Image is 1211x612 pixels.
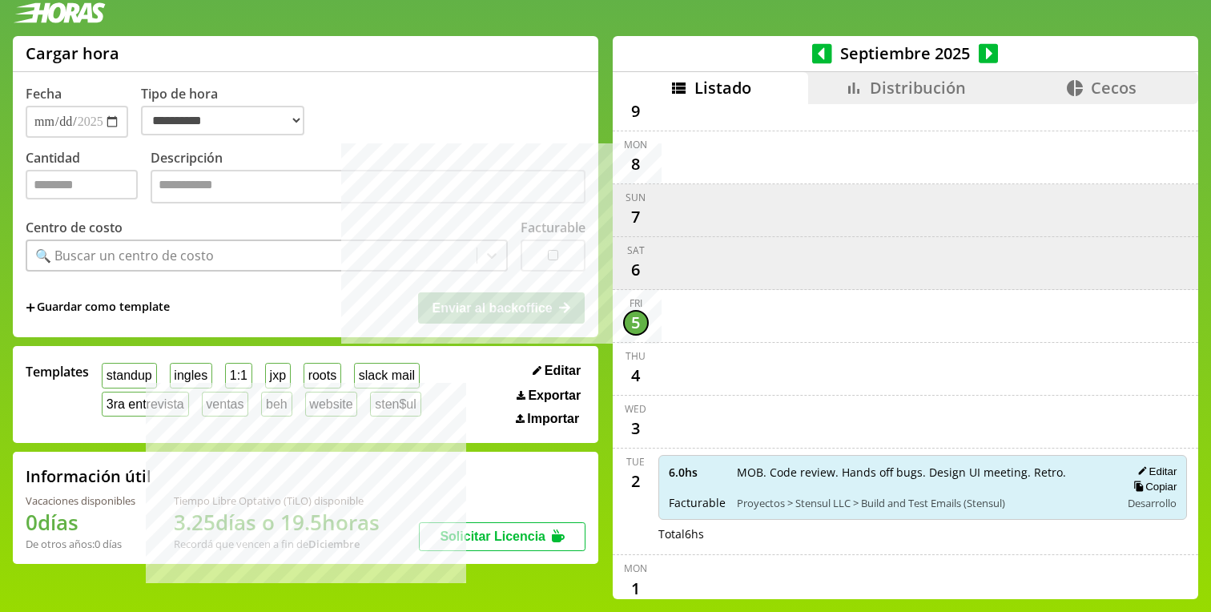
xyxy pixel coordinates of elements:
label: Centro de costo [26,219,123,236]
label: Fecha [26,85,62,103]
div: 4 [623,363,649,389]
div: 2 [623,469,649,494]
span: + [26,299,35,316]
span: Listado [694,77,751,99]
button: 3ra entrevista [102,392,189,417]
div: Mon [624,138,647,151]
span: Desarrollo [1128,496,1177,510]
span: Solicitar Licencia [440,529,545,543]
label: Descripción [151,149,585,207]
span: Templates [26,363,89,380]
div: 6 [623,257,649,283]
label: Tipo de hora [141,85,317,138]
select: Tipo de hora [141,106,304,135]
span: 6.0 hs [669,465,726,480]
div: scrollable content [613,104,1198,597]
h1: 3.25 días o 19.5 horas [174,508,380,537]
div: Mon [624,562,647,575]
button: Editar [528,363,585,379]
button: ventas [202,392,249,417]
label: Facturable [521,219,585,236]
h1: 0 días [26,508,135,537]
span: Distribución [870,77,966,99]
div: De otros años: 0 días [26,537,135,551]
h2: Información útil [26,465,151,487]
button: ingles [170,363,212,388]
div: 7 [623,204,649,230]
button: slack mail [354,363,420,388]
div: Fri [630,296,642,310]
div: Wed [625,402,646,416]
div: Tue [626,455,645,469]
label: Cantidad [26,149,151,207]
button: roots [304,363,341,388]
div: 🔍 Buscar un centro de costo [35,247,214,264]
div: Sat [627,244,645,257]
button: Solicitar Licencia [419,522,585,551]
button: Editar [1133,465,1177,478]
button: 1:1 [225,363,252,388]
button: Copiar [1129,480,1177,493]
div: Recordá que vencen a fin de [174,537,380,551]
span: Cecos [1091,77,1137,99]
h1: Cargar hora [26,42,119,64]
textarea: Descripción [151,170,585,203]
span: Editar [545,364,581,378]
span: Septiembre 2025 [832,42,979,64]
div: Tiempo Libre Optativo (TiLO) disponible [174,493,380,508]
input: Cantidad [26,170,138,199]
b: Diciembre [308,537,360,551]
button: website [305,392,358,417]
div: 3 [623,416,649,441]
button: jxp [265,363,291,388]
span: Importar [527,412,579,426]
div: 5 [623,310,649,336]
div: Thu [626,349,646,363]
div: 8 [623,151,649,177]
button: standup [102,363,157,388]
span: MOB. Code review. Hands off bugs. Design UI meeting. Retro. [737,465,1110,480]
span: +Guardar como template [26,299,170,316]
div: 9 [623,99,649,124]
div: Vacaciones disponibles [26,493,135,508]
div: Sun [626,191,646,204]
div: 1 [623,575,649,601]
img: logotipo [13,2,106,23]
button: beh [261,392,292,417]
div: Total 6 hs [658,526,1188,542]
button: sten$ul [370,392,420,417]
button: Exportar [512,388,585,404]
span: Proyectos > Stensul LLC > Build and Test Emails (Stensul) [737,496,1110,510]
span: Facturable [669,495,726,510]
span: Exportar [528,389,581,403]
